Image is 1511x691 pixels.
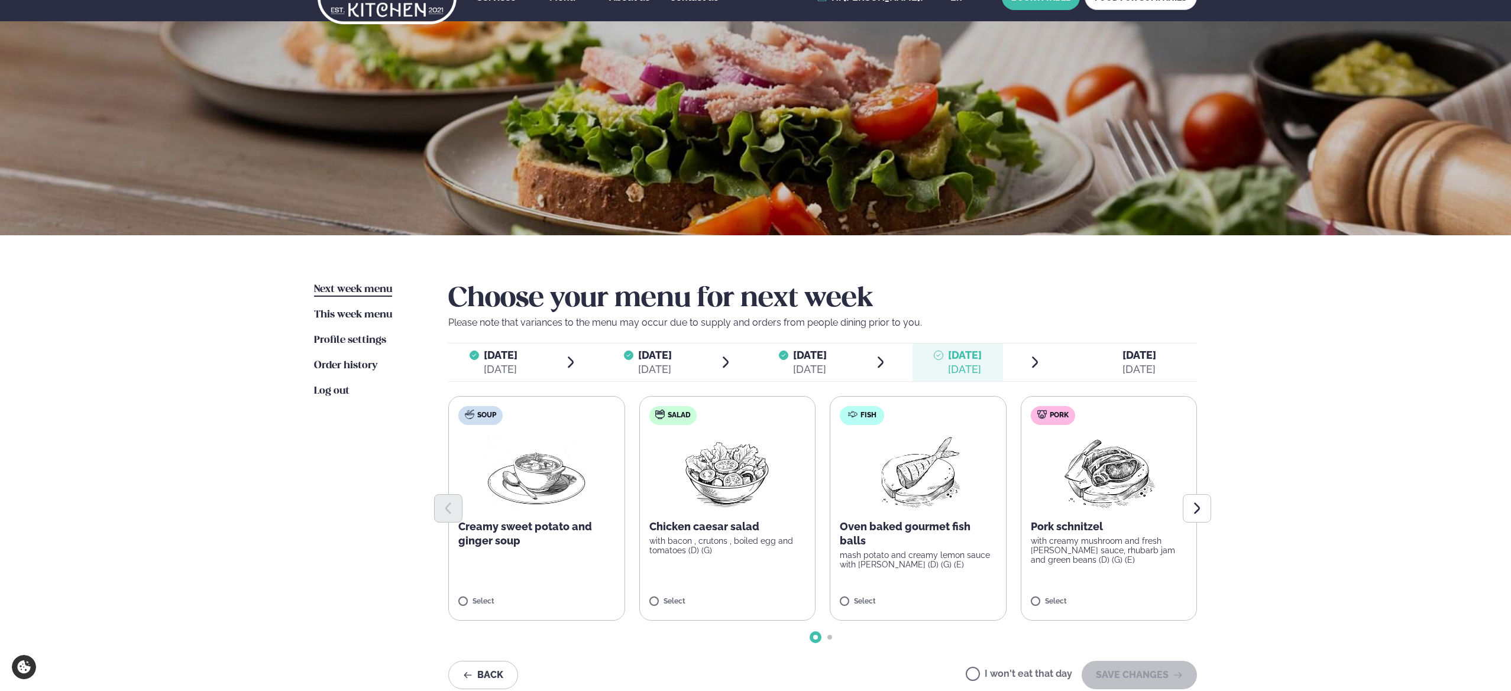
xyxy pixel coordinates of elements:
p: Please note that variances to the menu may occur due to supply and orders from people dining prio... [448,316,1197,330]
h2: Choose your menu for next week [448,283,1197,316]
span: This week menu [314,310,392,320]
button: Back [448,661,518,689]
span: Soup [477,411,496,420]
span: [DATE] [484,349,517,361]
span: Fish [860,411,876,420]
p: Chicken caesar salad [649,520,806,534]
p: Oven baked gourmet fish balls [840,520,996,548]
img: Salad.png [675,434,779,510]
a: Next week menu [314,283,392,297]
span: Pork [1050,411,1069,420]
span: Profile settings [314,335,386,345]
div: [DATE] [948,362,982,377]
p: with creamy mushroom and fresh [PERSON_NAME] sauce, rhubarb jam and green beans (D) (G) (E) [1031,536,1188,565]
a: Order history [314,359,377,373]
button: Next slide [1183,494,1211,523]
div: [DATE] [1122,362,1156,377]
img: Soup.png [484,434,588,510]
p: with bacon , crutons , boiled egg and tomatoes (D) (G) [649,536,806,555]
img: fish.svg [848,410,858,419]
img: pork.svg [1037,410,1047,419]
span: Order history [314,361,377,371]
span: Log out [314,386,350,396]
a: Log out [314,384,350,398]
span: [DATE] [948,349,982,361]
div: [DATE] [793,362,827,377]
img: salad.svg [655,410,665,419]
span: Go to slide 1 [813,635,818,640]
p: Creamy sweet potato and ginger soup [458,520,615,548]
span: [DATE] [638,349,672,361]
button: Previous slide [434,494,462,523]
span: Go to slide 2 [827,635,832,640]
span: Next week menu [314,284,392,294]
p: mash potato and creamy lemon sauce with [PERSON_NAME] (D) (G) (E) [840,550,996,569]
a: Profile settings [314,333,386,348]
img: Pork-Meat.png [1056,434,1161,510]
a: This week menu [314,308,392,322]
span: Salad [668,411,691,420]
img: soup.svg [465,410,474,419]
span: [DATE] [1122,349,1156,361]
div: [DATE] [638,362,672,377]
span: [DATE] [793,349,827,361]
img: Fish.png [866,434,970,510]
button: SAVE CHANGES [1082,661,1197,689]
a: Cookie settings [12,655,36,679]
p: Pork schnitzel [1031,520,1188,534]
div: [DATE] [484,362,517,377]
